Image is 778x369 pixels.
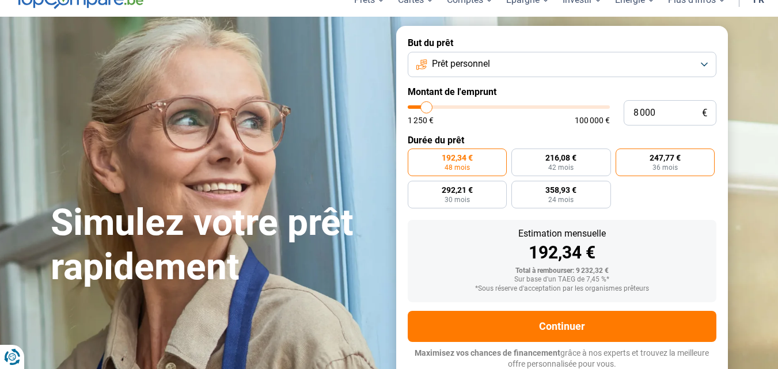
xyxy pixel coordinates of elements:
span: 100 000 € [575,116,610,124]
span: 24 mois [548,196,574,203]
label: Durée du prêt [408,135,716,146]
div: *Sous réserve d'acceptation par les organismes prêteurs [417,285,707,293]
label: Montant de l'emprunt [408,86,716,97]
button: Prêt personnel [408,52,716,77]
span: Prêt personnel [432,58,490,70]
span: Maximisez vos chances de financement [415,348,560,357]
span: 358,93 € [545,186,576,194]
span: 48 mois [445,164,470,171]
span: 42 mois [548,164,574,171]
span: 36 mois [652,164,678,171]
span: 292,21 € [442,186,473,194]
h1: Simulez votre prêt rapidement [51,201,382,290]
button: Continuer [408,311,716,342]
div: Total à rembourser: 9 232,32 € [417,267,707,275]
span: 192,34 € [442,154,473,162]
div: Estimation mensuelle [417,229,707,238]
div: Sur base d'un TAEG de 7,45 %* [417,276,707,284]
span: 247,77 € [650,154,681,162]
span: 216,08 € [545,154,576,162]
span: 1 250 € [408,116,434,124]
label: But du prêt [408,37,716,48]
div: 192,34 € [417,244,707,261]
span: € [702,108,707,118]
span: 30 mois [445,196,470,203]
